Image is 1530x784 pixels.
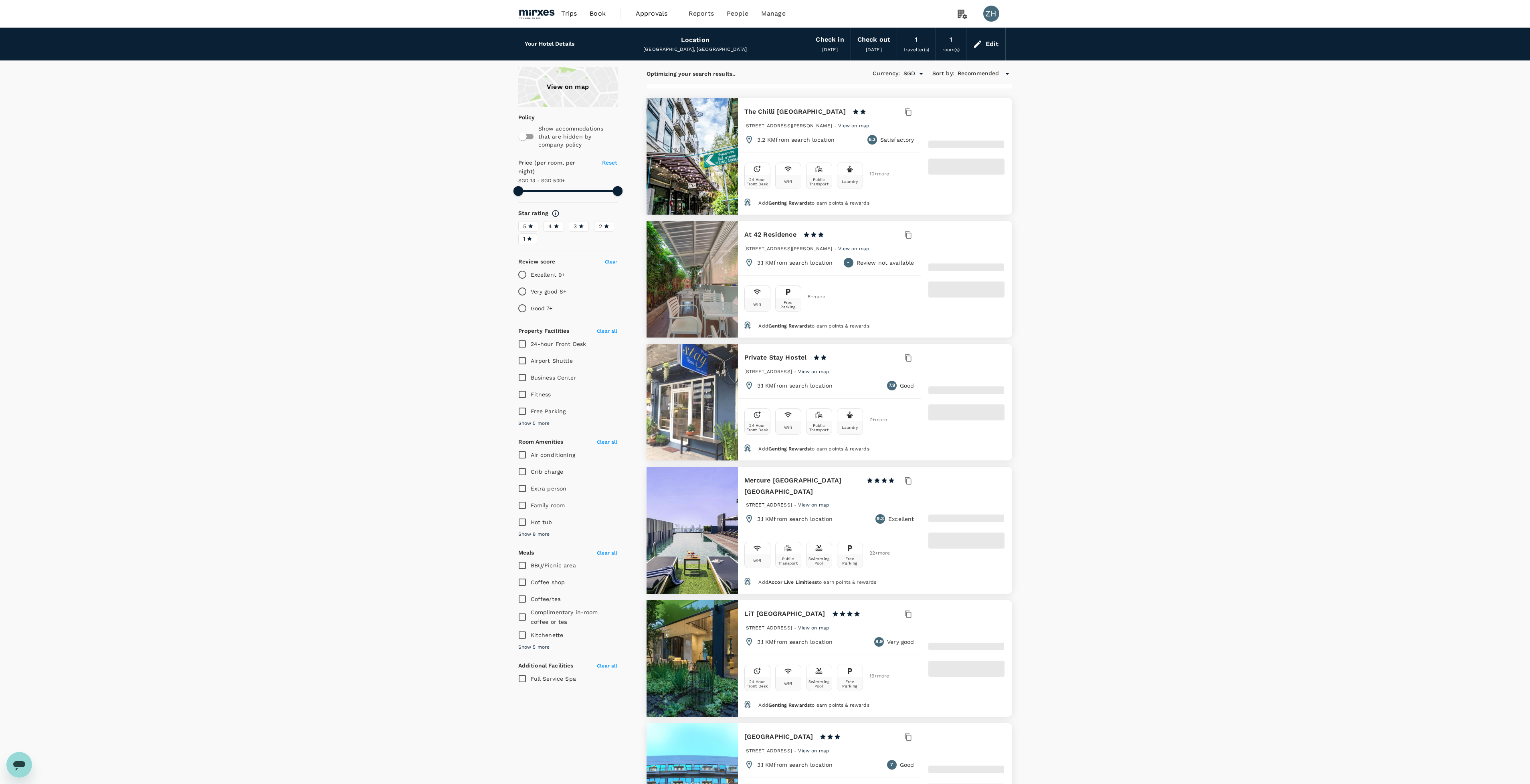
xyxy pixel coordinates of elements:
[877,515,883,523] span: 9.3
[903,47,929,52] span: traveller(s)
[531,358,573,364] span: Airport Shuttle
[983,6,999,22] div: ZH
[518,438,564,446] h6: Room Amenities
[777,557,799,565] div: Public Transport
[6,752,32,778] iframe: Button to launch messaging window
[744,475,860,497] h6: Mercure [GEOGRAPHIC_DATA] [GEOGRAPHIC_DATA]
[531,579,565,585] span: Coffee shop
[842,425,858,430] div: Laundry
[590,9,606,18] span: Book
[900,382,914,390] p: Good
[808,679,830,688] div: Swimming Pool
[531,341,586,347] span: 24-hour Front Desk
[518,67,618,107] a: View on map
[588,46,802,54] div: [GEOGRAPHIC_DATA], [GEOGRAPHIC_DATA]
[518,643,550,651] span: Show 5 more
[757,515,833,523] p: 3.1 KM from search location
[561,9,577,18] span: Trips
[784,179,792,184] div: Wifi
[597,550,617,556] span: Clear all
[531,675,576,682] span: Full Service Spa
[869,551,881,556] span: 22 + more
[794,625,798,631] span: -
[889,382,895,390] span: 7.9
[602,159,618,166] span: Reset
[531,609,598,625] span: Complimentary in-room coffee or tea
[834,246,838,251] span: -
[518,209,549,218] h6: Star rating
[597,328,617,334] span: Clear all
[798,502,829,508] span: View on map
[777,300,799,309] div: Free Parking
[758,702,869,708] span: Add to earn points & rewards
[531,562,576,569] span: BBQ/Picnic area
[869,417,881,422] span: 7 + more
[839,557,861,565] div: Free Parking
[518,257,556,266] h6: Review score
[838,123,869,129] span: View on map
[887,638,914,646] p: Very good
[531,374,576,381] span: Business Center
[597,439,617,445] span: Clear all
[873,69,900,78] h6: Currency :
[932,69,954,78] h6: Sort by :
[525,40,575,48] h6: Your Hotel Details
[518,159,593,176] h6: Price (per room, per night)
[518,113,523,121] p: Policy
[531,596,561,602] span: Coffee/tea
[768,702,810,708] span: Genting Rewards
[552,209,560,217] svg: Star ratings are awarded to properties to represent the quality of services, facilities, and amen...
[808,294,820,300] span: 5 + more
[888,515,914,523] p: Excellent
[958,69,999,78] span: Recommended
[900,761,914,769] p: Good
[744,608,825,619] h6: LiT [GEOGRAPHIC_DATA]
[798,748,829,754] span: View on map
[523,235,525,243] span: 1
[768,323,810,329] span: Genting Rewards
[798,747,829,754] a: View on map
[689,9,714,18] span: Reports
[531,485,567,492] span: Extra person
[744,106,846,117] h6: The Chilli [GEOGRAPHIC_DATA]
[916,68,927,79] button: Open
[744,731,813,742] h6: [GEOGRAPHIC_DATA]
[798,368,829,374] a: View on map
[816,34,844,45] div: Check in
[744,625,792,631] span: [STREET_ADDRESS]
[744,352,807,363] h6: Private Stay Hostel
[531,391,551,398] span: Fitness
[531,632,564,638] span: Kitchenette
[869,673,881,679] span: 16 + more
[986,38,999,50] div: Edit
[822,47,838,52] span: [DATE]
[518,178,565,183] span: SGD 13 - SGD 500+
[531,304,553,312] p: Good 7+
[744,229,796,240] h6: At 42 Residence
[531,468,564,475] span: Crib charge
[915,34,918,45] div: 1
[838,246,869,251] span: View on map
[798,501,829,508] a: View on map
[784,425,792,430] div: Wifi
[744,369,792,374] span: [STREET_ADDRESS]
[794,502,798,508] span: -
[794,369,798,374] span: -
[857,259,914,267] p: Review not available
[757,382,833,390] p: 3.1 KM from search location
[523,222,526,231] span: 5
[518,549,534,557] h6: Meals
[768,579,817,585] span: Accor Live Limitless
[518,327,570,336] h6: Property Facilities
[866,47,882,52] span: [DATE]
[808,423,830,432] div: Public Transport
[808,557,830,565] div: Swimming Pool
[839,679,861,688] div: Free Parking
[838,122,869,129] a: View on map
[753,559,762,563] div: Wifi
[531,452,575,458] span: Air conditioning
[744,748,792,754] span: [STREET_ADDRESS]
[538,125,617,149] p: Show accommodations that are hidden by company policy
[758,446,869,452] span: Add to earn points & rewards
